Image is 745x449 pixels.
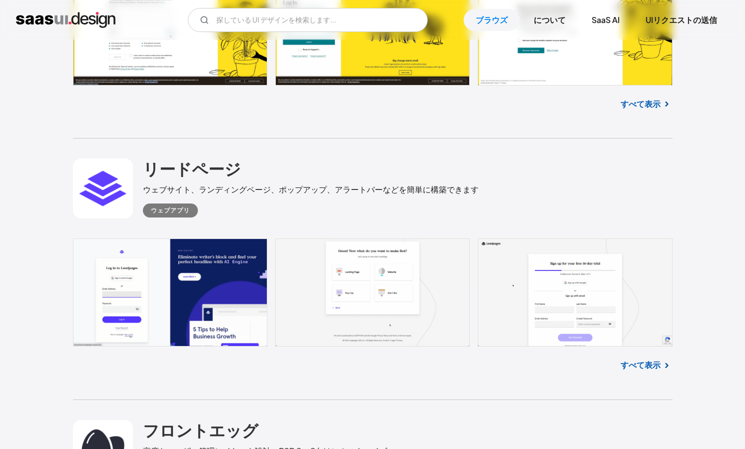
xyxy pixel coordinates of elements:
[592,14,620,25] font: SaaS AI
[464,9,520,31] a: ブラウズ
[522,9,578,31] a: について
[646,14,717,25] font: UIリクエストの送信
[534,14,566,25] font: について
[188,8,428,32] input: 探している UI デザインを検索します...
[476,14,508,25] font: ブラウズ
[634,9,729,31] a: UIリクエストの送信
[621,359,661,371] a: すべて表示
[151,206,190,214] font: ウェブアプリ
[621,98,661,109] font: すべて表示
[143,158,241,178] font: リードページ
[621,98,661,110] a: すべて表示
[621,359,661,370] font: すべて表示
[143,158,241,183] a: リードページ
[16,12,115,28] a: 家
[143,420,258,440] font: フロントエッグ
[143,420,258,445] a: フロントエッグ
[143,184,479,194] font: ウェブサイト、ランディングページ、ポップアップ、アラートバーなどを簡単に構築できます
[580,9,632,31] a: SaaS AI
[188,8,428,32] form: メールフォーム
